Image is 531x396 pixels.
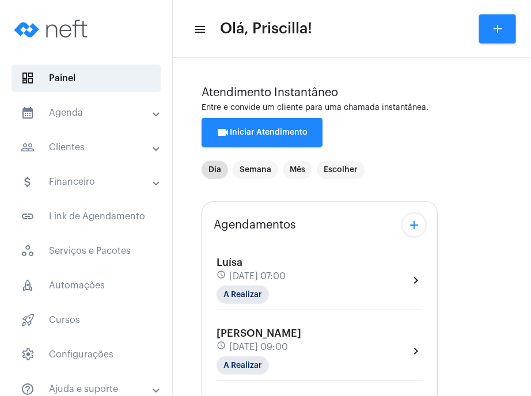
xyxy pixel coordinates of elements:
mat-chip: Escolher [317,161,365,179]
span: [PERSON_NAME] [217,328,301,338]
div: Atendimento Instantâneo [202,86,502,99]
span: Painel [12,64,161,92]
span: sidenav icon [21,244,35,258]
mat-icon: schedule [217,270,227,283]
span: sidenav icon [21,348,35,361]
mat-icon: videocam [217,125,230,139]
mat-panel-title: Clientes [21,140,154,154]
div: Entre e convide um cliente para uma chamada instantânea. [202,104,502,112]
mat-icon: add [407,218,421,232]
mat-chip: A Realizar [217,356,269,375]
mat-icon: sidenav icon [21,382,35,396]
span: sidenav icon [21,71,35,85]
span: Link de Agendamento [12,203,161,230]
span: [DATE] 07:00 [229,271,286,281]
span: sidenav icon [21,313,35,327]
mat-icon: sidenav icon [194,22,205,36]
mat-expansion-panel-header: sidenav iconClientes [7,134,172,161]
mat-icon: sidenav icon [21,140,35,154]
mat-icon: schedule [217,341,227,353]
mat-icon: chevron_right [409,273,423,287]
span: Agendamentos [214,219,296,231]
mat-chip: Dia [202,161,228,179]
span: [DATE] 09:00 [229,342,288,352]
mat-icon: sidenav icon [21,106,35,120]
mat-chip: A Realizar [217,285,269,304]
mat-icon: sidenav icon [21,210,35,223]
mat-expansion-panel-header: sidenav iconAgenda [7,99,172,127]
mat-panel-title: Ajuda e suporte [21,382,154,396]
button: Iniciar Atendimento [202,118,323,147]
mat-icon: sidenav icon [21,175,35,189]
span: Automações [12,272,161,299]
span: Cursos [12,306,161,334]
mat-expansion-panel-header: sidenav iconFinanceiro [7,168,172,196]
mat-icon: chevron_right [409,344,423,358]
span: sidenav icon [21,279,35,292]
mat-panel-title: Financeiro [21,175,154,189]
span: Luísa [217,257,242,268]
mat-icon: add [491,22,505,36]
span: Iniciar Atendimento [217,128,308,136]
span: Configurações [12,341,161,368]
mat-panel-title: Agenda [21,106,154,120]
mat-chip: Mês [283,161,312,179]
mat-chip: Semana [233,161,278,179]
span: Serviços e Pacotes [12,237,161,265]
span: Olá, Priscilla! [220,20,312,38]
img: logo-neft-novo-2.png [9,6,96,52]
